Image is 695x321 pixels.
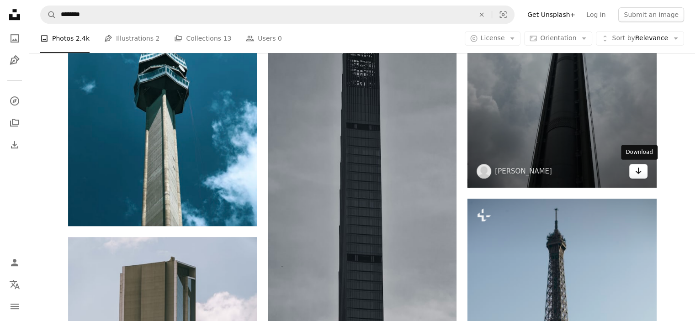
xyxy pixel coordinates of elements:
a: gray concrete tower at daytime [68,95,257,104]
img: Go to Danny Chen's profile [477,164,491,179]
div: Download [621,145,658,160]
a: Illustrations [5,51,24,69]
span: 2 [156,33,160,43]
button: Submit an image [618,7,684,22]
button: Search Unsplash [41,6,56,23]
span: 0 [278,33,282,43]
button: Orientation [524,31,592,46]
a: Users 0 [246,24,282,53]
button: Visual search [492,6,514,23]
a: Log in [581,7,611,22]
span: 13 [223,33,231,43]
a: Log in / Sign up [5,253,24,272]
a: [PERSON_NAME] [495,167,552,176]
span: License [481,34,505,42]
button: Menu [5,297,24,316]
a: Home — Unsplash [5,5,24,26]
span: Orientation [540,34,576,42]
button: Language [5,275,24,294]
a: Photos [5,29,24,47]
a: a very tall building with a clock on it's side [268,148,456,156]
button: License [465,31,521,46]
a: Download History [5,136,24,154]
a: white tower [467,57,656,65]
a: Collections 13 [174,24,231,53]
span: Sort by [612,34,635,42]
a: Collections [5,114,24,132]
a: Get Unsplash+ [522,7,581,22]
a: Explore [5,92,24,110]
a: Download [629,164,647,179]
a: Illustrations 2 [104,24,159,53]
button: Clear [472,6,492,23]
form: Find visuals sitewide [40,5,515,24]
button: Sort byRelevance [596,31,684,46]
span: Relevance [612,34,668,43]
